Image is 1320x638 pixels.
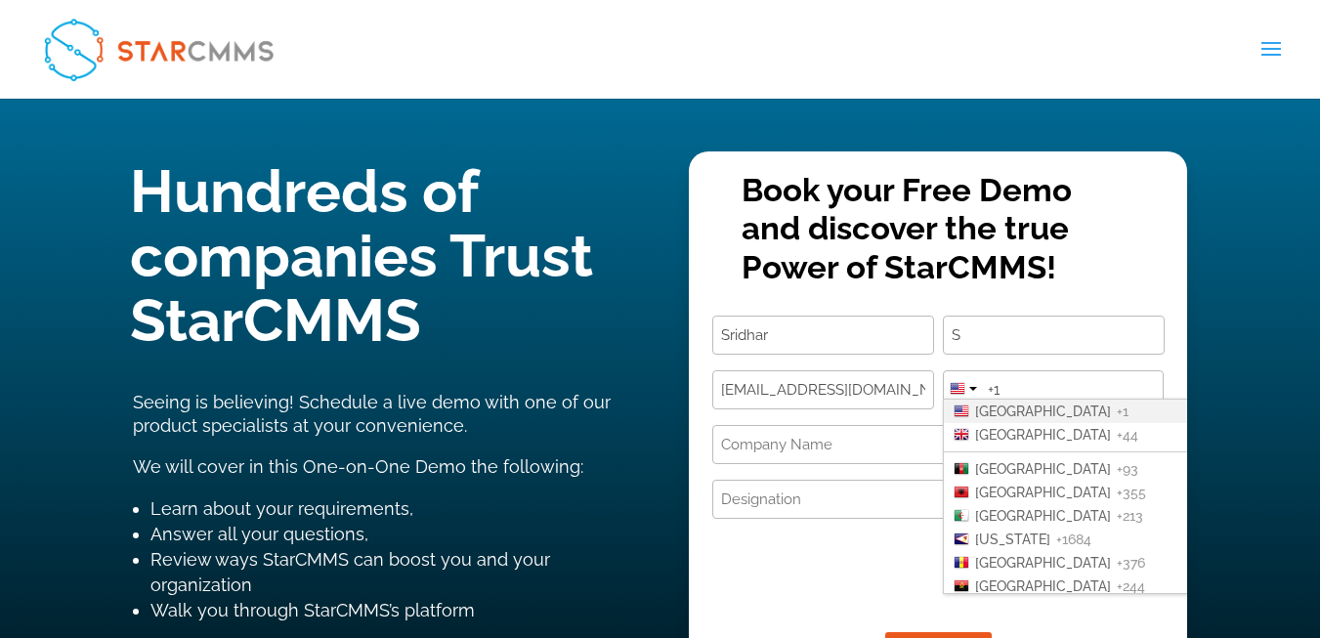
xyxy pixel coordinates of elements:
[712,370,934,409] input: Email
[995,427,1320,638] iframe: Chat Widget
[150,600,475,620] span: Walk you through StarCMMS’s platform
[975,508,1111,524] span: [GEOGRAPHIC_DATA]
[712,534,1009,611] iframe: reCAPTCHA
[130,159,631,362] h1: Hundreds of companies Trust StarCMMS
[712,316,934,355] input: First Name
[975,578,1111,594] span: [GEOGRAPHIC_DATA]
[1117,404,1128,419] span: +1
[133,392,611,436] span: Seeing is believing! Schedule a live demo with one of our product specialists at your convenience.
[975,555,1111,571] span: [GEOGRAPHIC_DATA]
[943,370,1165,409] input: Phone Number
[33,8,284,90] img: StarCMMS
[150,549,550,595] span: Review ways StarCMMS can boost you and your organization
[712,425,1164,464] input: Company Name
[150,498,413,519] span: Learn about your requirements,
[975,404,1111,419] span: [GEOGRAPHIC_DATA]
[975,427,1111,443] span: [GEOGRAPHIC_DATA]
[150,524,368,544] span: Answer all your questions,
[975,532,1050,547] span: [US_STATE]
[742,171,1135,287] p: Book your Free Demo and discover the true Power of StarCMMS!
[943,316,1165,355] input: Last Name
[975,461,1111,477] span: [GEOGRAPHIC_DATA]
[133,456,583,477] span: We will cover in this One-on-One Demo the following:
[712,480,1164,519] input: Designation
[975,485,1111,500] span: [GEOGRAPHIC_DATA]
